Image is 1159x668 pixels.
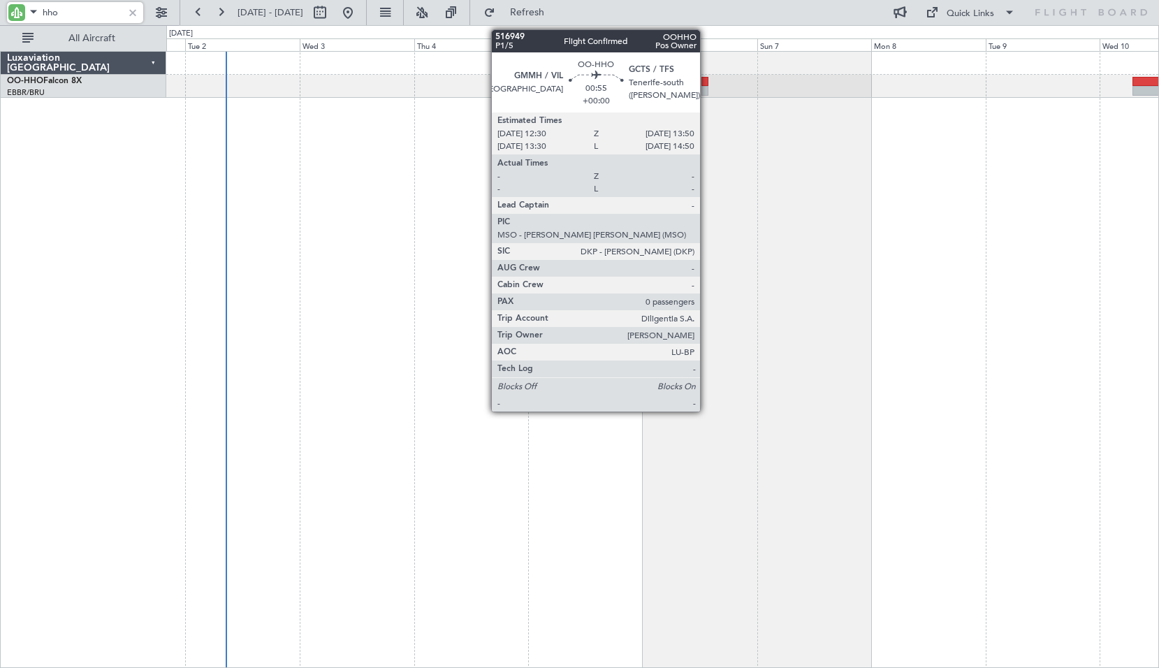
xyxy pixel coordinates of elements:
span: All Aircraft [36,34,147,43]
button: Refresh [477,1,561,24]
div: Thu 4 [414,38,529,51]
div: Sun 7 [757,38,872,51]
div: Wed 3 [300,38,414,51]
div: Mon 8 [871,38,986,51]
span: Refresh [498,8,557,17]
a: OO-HHOFalcon 8X [7,77,82,85]
span: OO-HHO [7,77,43,85]
div: Tue 2 [185,38,300,51]
input: A/C (Reg. or Type) [43,2,123,23]
div: Quick Links [947,7,994,21]
button: Quick Links [919,1,1022,24]
a: EBBR/BRU [7,87,45,98]
div: Tue 9 [986,38,1100,51]
button: All Aircraft [15,27,152,50]
span: [DATE] - [DATE] [238,6,303,19]
div: [DATE] [169,28,193,40]
div: Sat 6 [643,38,757,51]
div: Fri 5 [528,38,643,51]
